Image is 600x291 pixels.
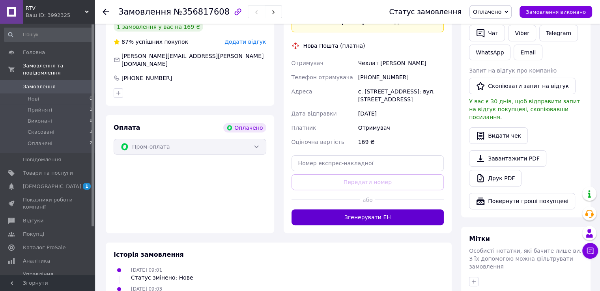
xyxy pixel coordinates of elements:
span: Замовлення [23,83,56,90]
a: WhatsApp [469,45,510,60]
span: Головна [23,49,45,56]
button: Чат [469,25,505,41]
span: Аналітика [23,257,50,265]
div: Ваш ID: 3992325 [26,12,95,19]
div: 169 ₴ [357,135,445,149]
span: Прийняті [28,106,52,114]
span: Оплата [114,124,140,131]
button: Чат з покупцем [582,243,598,259]
div: 1 замовлення у вас на 169 ₴ [114,22,203,32]
span: Відгуки [23,217,43,224]
div: успішних покупок [114,38,188,46]
div: Статус змінено: Нове [131,274,193,282]
button: Скопіювати запит на відгук [469,78,576,94]
div: [PHONE_NUMBER] [121,74,173,82]
span: Покупці [23,231,44,238]
button: Email [514,45,542,60]
input: Пошук [4,28,93,42]
span: Виконані [28,118,52,125]
span: Оплачено [473,9,501,15]
span: Оплачені [28,140,52,147]
span: Замовлення та повідомлення [23,62,95,76]
span: Управління сайтом [23,271,73,285]
span: RTV [26,5,85,12]
span: 1 [90,106,92,114]
span: Повідомлення [23,156,61,163]
span: Дата відправки [292,110,337,117]
div: Отримувач [357,121,445,135]
span: [PERSON_NAME][EMAIL_ADDRESS][PERSON_NAME][DOMAIN_NAME] [121,53,264,67]
input: Номер експрес-накладної [292,155,444,171]
span: Мітки [469,235,490,242]
a: Завантажити PDF [469,150,546,167]
button: Повернути гроші покупцеві [469,193,575,209]
a: Viber [508,25,536,41]
div: Оплачено [223,123,266,132]
span: Нові [28,95,39,103]
div: Статус замовлення [389,8,462,16]
span: або [360,196,375,204]
div: Повернутися назад [103,8,109,16]
span: Телефон отримувача [292,74,353,80]
a: Telegram [539,25,578,41]
span: Оціночна вартість [292,139,344,145]
span: Скасовані [28,129,54,136]
span: Додати відгук [224,39,266,45]
span: У вас є 30 днів, щоб відправити запит на відгук покупцеві, скопіювавши посилання. [469,98,580,120]
span: Історія замовлення [114,251,184,258]
span: 87% [121,39,134,45]
span: 2 [90,140,92,147]
span: Каталог ProSale [23,244,65,251]
span: 3 [90,129,92,136]
button: Згенерувати ЕН [292,209,444,225]
span: Адреса [292,88,312,95]
div: с. [STREET_ADDRESS]: вул. [STREET_ADDRESS] [357,84,445,106]
span: [DEMOGRAPHIC_DATA] [23,183,81,190]
span: Особисті нотатки, які бачите лише ви. З їх допомогою можна фільтрувати замовлення [469,248,581,270]
span: Отримувач [292,60,323,66]
a: Друк PDF [469,170,521,187]
span: Показники роботи компанії [23,196,73,211]
button: Замовлення виконано [520,6,592,18]
div: Чехлат [PERSON_NAME] [357,56,445,70]
div: [PHONE_NUMBER] [357,70,445,84]
span: Запит на відгук про компанію [469,67,557,74]
span: Замовлення виконано [526,9,586,15]
span: [DATE] 09:01 [131,267,162,273]
span: 0 [90,95,92,103]
div: [DATE] [357,106,445,121]
span: Товари та послуги [23,170,73,177]
span: 8 [90,118,92,125]
button: Видати чек [469,127,528,144]
span: Замовлення [118,7,171,17]
div: Нова Пошта (платна) [301,42,367,50]
span: Платник [292,125,316,131]
span: 1 [83,183,91,190]
span: №356817608 [174,7,230,17]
